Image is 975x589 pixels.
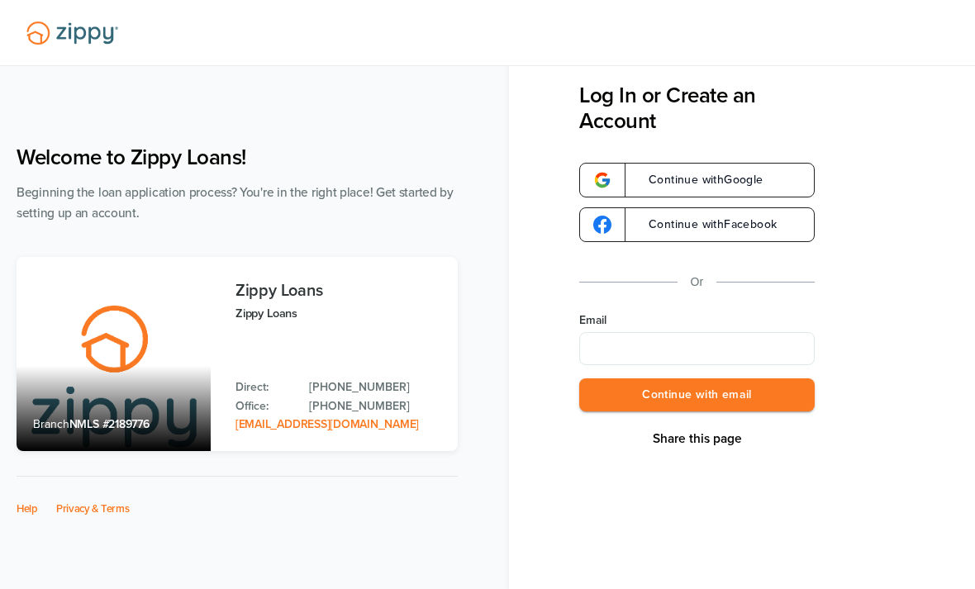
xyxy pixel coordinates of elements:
span: Branch [33,417,69,431]
a: Office Phone: 512-975-2947 [309,397,441,416]
h1: Welcome to Zippy Loans! [17,145,458,170]
a: Privacy & Terms [56,502,130,515]
span: Continue with Facebook [632,219,777,230]
img: google-logo [593,171,611,189]
span: NMLS #2189776 [69,417,150,431]
img: Lender Logo [17,14,128,52]
a: google-logoContinue withGoogle [579,163,815,197]
h3: Zippy Loans [235,282,441,300]
p: Zippy Loans [235,304,441,323]
a: google-logoContinue withFacebook [579,207,815,242]
button: Continue with email [579,378,815,412]
span: Continue with Google [632,174,763,186]
a: Direct Phone: 512-975-2947 [309,378,441,397]
a: Help [17,502,38,515]
h3: Log In or Create an Account [579,83,815,134]
p: Office: [235,397,292,416]
p: Direct: [235,378,292,397]
label: Email [579,312,815,329]
img: google-logo [593,216,611,234]
button: Share This Page [648,430,747,447]
input: Email Address [579,332,815,365]
span: Beginning the loan application process? You're in the right place! Get started by setting up an a... [17,185,454,221]
p: Or [691,272,704,292]
a: Email Address: zippyguide@zippymh.com [235,417,419,431]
